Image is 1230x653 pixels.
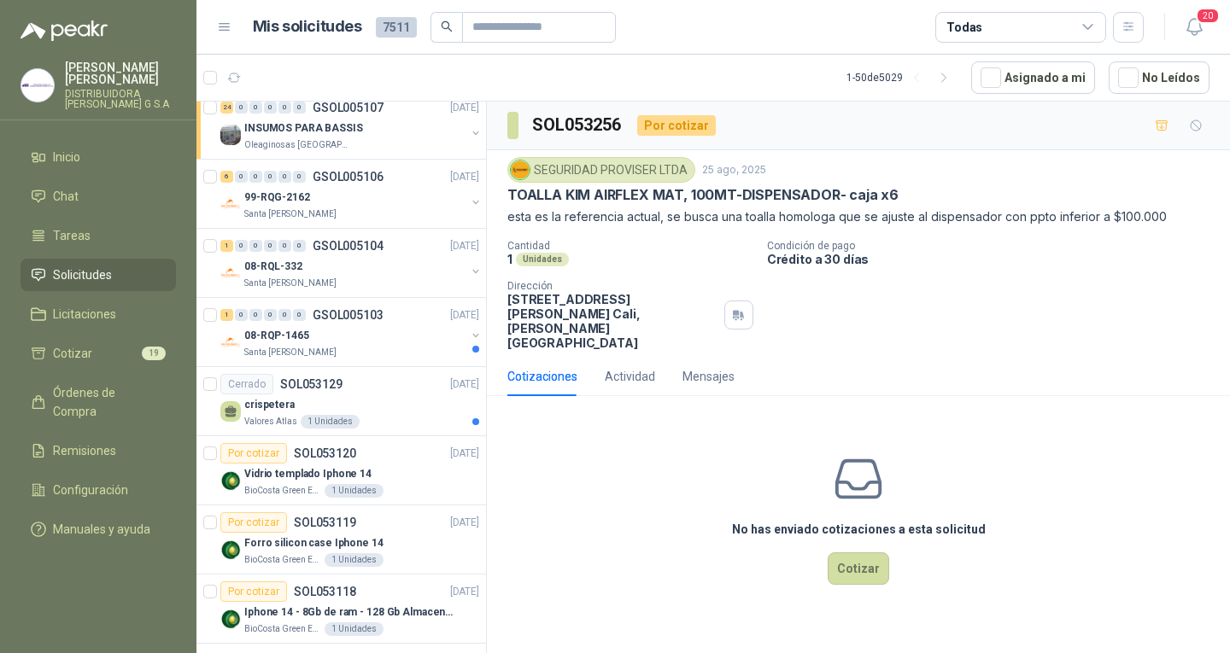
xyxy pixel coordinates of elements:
[767,240,1223,252] p: Condición de pago
[220,512,287,533] div: Por cotizar
[220,305,483,359] a: 1 0 0 0 0 0 GSOL005103[DATE] Company Logo08-RQP-1465Santa [PERSON_NAME]
[293,309,306,321] div: 0
[1179,12,1209,43] button: 20
[220,194,241,214] img: Company Logo
[220,171,233,183] div: 6
[220,609,241,629] img: Company Logo
[325,484,384,498] div: 1 Unidades
[220,539,241,560] img: Company Logo
[220,443,287,464] div: Por cotizar
[20,141,176,173] a: Inicio
[53,187,79,206] span: Chat
[196,367,486,436] a: CerradoSOL053129[DATE] crispeteraValores Atlas1 Unidades
[1109,61,1209,94] button: No Leídos
[313,309,384,321] p: GSOL005103
[828,552,889,585] button: Cotizar
[249,102,262,114] div: 0
[235,171,248,183] div: 0
[235,309,248,321] div: 0
[53,441,116,460] span: Remisiones
[20,513,176,545] a: Manuales y ayuda
[450,584,479,600] p: [DATE]
[53,226,91,245] span: Tareas
[313,171,384,183] p: GSOL005106
[244,207,337,221] p: Santa [PERSON_NAME]
[20,376,176,428] a: Órdenes de Compra
[507,252,512,266] p: 1
[450,515,479,531] p: [DATE]
[702,162,766,178] p: 25 ago, 2025
[516,253,569,266] div: Unidades
[507,186,899,204] p: TOALLA KIM AIRFLEX MAT, 100MT-DISPENSADOR- caja x6
[53,383,160,421] span: Órdenes de Compra
[682,367,735,386] div: Mensajes
[507,207,1209,226] p: esta es la referencia actual, se busca una toalla homologa que se ajuste al dispensador con ppto ...
[220,309,233,321] div: 1
[325,622,384,636] div: 1 Unidades
[249,171,262,183] div: 0
[53,344,92,363] span: Cotizar
[244,120,363,137] p: INSUMOS PARA BASSIS
[846,64,958,91] div: 1 - 50 de 5029
[637,115,716,136] div: Por cotizar
[20,219,176,252] a: Tareas
[294,586,356,598] p: SOL053118
[53,148,80,166] span: Inicio
[280,378,343,390] p: SOL053129
[20,259,176,291] a: Solicitudes
[249,240,262,252] div: 0
[376,17,417,38] span: 7511
[220,125,241,145] img: Company Logo
[450,169,479,185] p: [DATE]
[235,240,248,252] div: 0
[507,240,753,252] p: Cantidad
[293,102,306,114] div: 0
[293,171,306,183] div: 0
[732,520,986,539] h3: No has enviado cotizaciones a esta solicitud
[264,309,277,321] div: 0
[20,474,176,506] a: Configuración
[253,15,362,39] h1: Mis solicitudes
[278,240,291,252] div: 0
[220,263,241,283] img: Company Logo
[278,171,291,183] div: 0
[507,280,717,292] p: Dirección
[53,265,112,284] span: Solicitudes
[293,240,306,252] div: 0
[450,100,479,116] p: [DATE]
[511,160,530,179] img: Company Logo
[278,309,291,321] div: 0
[20,20,108,41] img: Logo peakr
[244,189,310,206] p: 99-RQG-2162
[220,240,233,252] div: 1
[605,367,655,386] div: Actividad
[971,61,1095,94] button: Asignado a mi
[196,505,486,574] a: Por cotizarSOL053119[DATE] Company LogoForro silicon case Iphone 14BioCosta Green Energy S.A.S1 U...
[264,102,277,114] div: 0
[53,305,116,324] span: Licitaciones
[1196,8,1220,24] span: 20
[53,520,150,539] span: Manuales y ayuda
[244,346,337,359] p: Santa [PERSON_NAME]
[450,307,479,324] p: [DATE]
[325,553,384,567] div: 1 Unidades
[21,69,54,102] img: Company Logo
[946,18,982,37] div: Todas
[249,309,262,321] div: 0
[20,337,176,370] a: Cotizar19
[65,61,176,85] p: [PERSON_NAME] [PERSON_NAME]
[196,574,486,644] a: Por cotizarSOL053118[DATE] Company LogoIphone 14 - 8Gb de ram - 128 Gb AlmacenamientoBioCosta Gre...
[20,298,176,330] a: Licitaciones
[264,240,277,252] div: 0
[294,516,356,528] p: SOL053119
[20,180,176,213] a: Chat
[142,347,166,360] span: 19
[507,157,695,183] div: SEGURIDAD PROVISER LTDA
[264,171,277,183] div: 0
[507,367,577,386] div: Cotizaciones
[235,102,248,114] div: 0
[220,581,287,602] div: Por cotizar
[441,20,453,32] span: search
[301,415,360,429] div: 1 Unidades
[244,328,309,344] p: 08-RQP-1465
